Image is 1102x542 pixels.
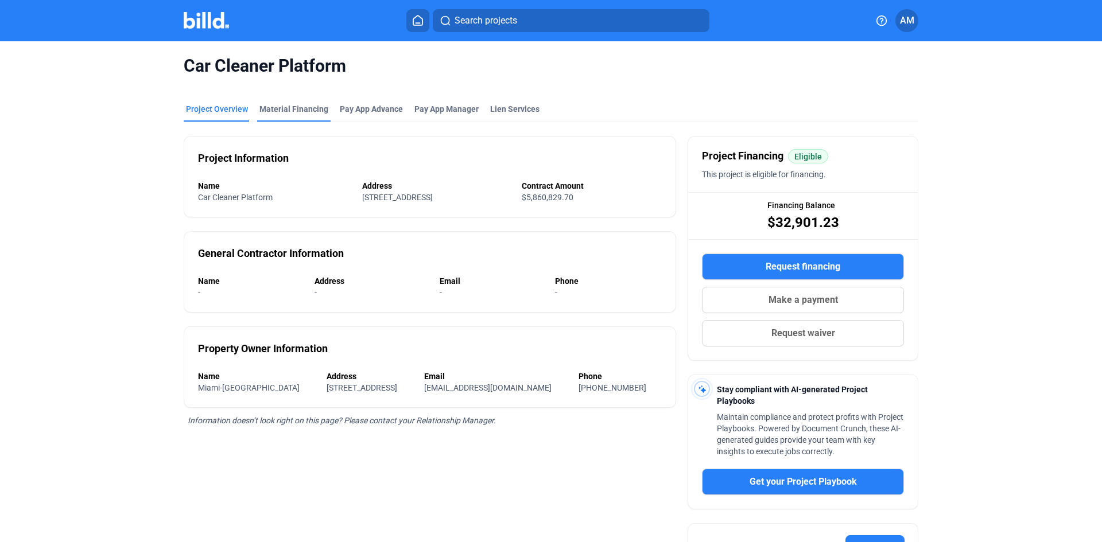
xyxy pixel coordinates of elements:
div: Phone [555,275,662,287]
span: $32,901.23 [767,213,839,232]
span: - [198,288,200,297]
span: Make a payment [769,293,838,307]
div: Property Owner Information [198,341,328,357]
div: Contract Amount [522,180,662,192]
div: Name [198,275,303,287]
span: Stay compliant with AI-generated Project Playbooks [717,385,868,405]
button: Search projects [433,9,709,32]
span: - [440,288,442,297]
div: Project Information [198,150,289,166]
span: This project is eligible for financing. [702,170,826,179]
mat-chip: Eligible [788,149,828,163]
div: Material Financing [259,103,328,115]
div: Email [440,275,544,287]
span: [STREET_ADDRESS] [362,193,433,202]
div: Phone [579,371,662,382]
button: Make a payment [702,287,904,313]
button: Get your Project Playbook [702,469,904,495]
span: Car Cleaner Platform [184,55,918,77]
span: $5,860,829.70 [522,193,573,202]
span: Information doesn’t look right on this page? Please contact your Relationship Manager. [188,416,496,425]
button: AM [895,9,918,32]
div: Email [424,371,567,382]
div: Name [198,371,315,382]
img: Billd Company Logo [184,12,229,29]
span: Request financing [766,260,840,274]
span: AM [900,14,914,28]
span: Maintain compliance and protect profits with Project Playbooks. Powered by Document Crunch, these... [717,412,903,456]
span: Get your Project Playbook [750,475,857,489]
button: Request waiver [702,320,904,346]
span: [STREET_ADDRESS] [327,383,397,392]
span: Financing Balance [767,200,835,211]
span: Miami-[GEOGRAPHIC_DATA] [198,383,300,392]
span: Car Cleaner Platform [198,193,273,202]
span: Request waiver [771,326,835,340]
div: Pay App Advance [340,103,403,115]
span: Pay App Manager [414,103,479,115]
div: Lien Services [490,103,540,115]
span: - [315,288,317,297]
div: Name [198,180,351,192]
div: Address [362,180,511,192]
span: [EMAIL_ADDRESS][DOMAIN_NAME] [424,383,552,392]
span: [PHONE_NUMBER] [579,383,646,392]
span: Project Financing [702,148,783,164]
div: Address [315,275,428,287]
div: Address [327,371,413,382]
div: General Contractor Information [198,245,344,262]
span: - [555,288,557,297]
button: Request financing [702,254,904,280]
span: Search projects [455,14,517,28]
div: Project Overview [186,103,248,115]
